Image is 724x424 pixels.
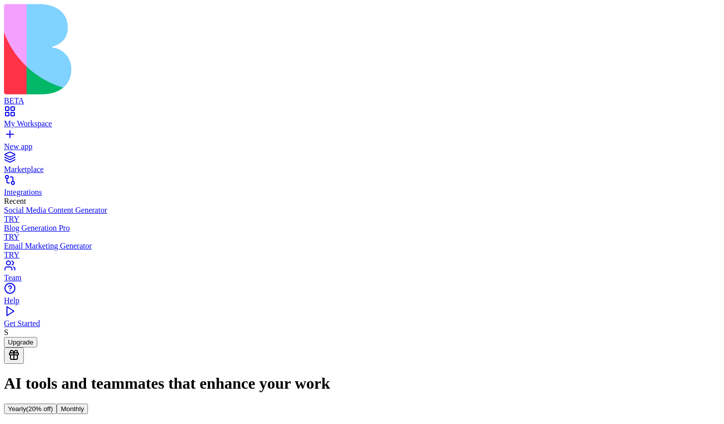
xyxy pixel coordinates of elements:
a: Email Marketing GeneratorTRY [4,242,720,259]
button: Yearly [4,404,57,414]
a: Team [4,264,720,282]
div: Marketplace [4,165,720,174]
div: Email Marketing Generator [4,242,720,251]
div: Social Media Content Generator [4,206,720,215]
a: Integrations [4,179,720,197]
span: S [4,328,8,337]
div: BETA [4,96,720,105]
div: Team [4,273,720,282]
div: TRY [4,233,720,242]
a: Help [4,287,720,305]
span: Recent [4,197,26,205]
a: Upgrade [4,338,37,346]
div: Help [4,296,720,305]
div: TRY [4,251,720,259]
div: My Workspace [4,119,720,128]
button: Upgrade [4,337,37,347]
a: Social Media Content GeneratorTRY [4,206,720,224]
a: My Workspace [4,110,720,128]
a: Get Started [4,310,720,328]
a: Marketplace [4,156,720,174]
a: Blog Generation ProTRY [4,224,720,242]
h1: AI tools and teammates that enhance your work [4,374,720,393]
div: Blog Generation Pro [4,224,720,233]
span: (20% off) [26,405,53,413]
a: New app [4,133,720,151]
div: Get Started [4,319,720,328]
button: Monthly [57,404,88,414]
div: Integrations [4,188,720,197]
div: New app [4,142,720,151]
div: TRY [4,215,720,224]
a: BETA [4,87,720,105]
img: logo [4,4,403,94]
